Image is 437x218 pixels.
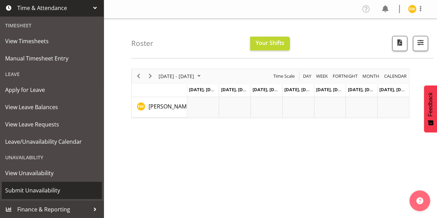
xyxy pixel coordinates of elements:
button: Timeline Week [315,72,329,80]
a: View Unavailability [2,164,102,182]
a: Leave/Unavailability Calendar [2,133,102,150]
button: Time Scale [272,72,296,80]
a: View Leave Balances [2,98,102,116]
div: Timeline Week of October 17, 2025 [131,69,409,118]
span: [DATE], [DATE] [221,86,252,93]
span: [DATE], [DATE] [316,86,348,93]
button: Download a PDF of the roster according to the set date range. [392,36,407,51]
span: calendar [383,72,407,80]
h4: Roster [131,39,153,47]
a: [PERSON_NAME] [149,102,191,111]
button: Fortnight [332,72,359,80]
span: Time Scale [273,72,295,80]
a: View Leave Requests [2,116,102,133]
span: Feedback [427,92,434,116]
span: Time & Attendance [17,3,90,13]
button: October 2025 [158,72,204,80]
button: Previous [134,72,143,80]
span: Manual Timesheet Entry [5,53,98,64]
span: Month [362,72,380,80]
div: Unavailability [2,150,102,164]
span: View Timesheets [5,36,98,46]
span: View Leave Requests [5,119,98,130]
span: Week [315,72,329,80]
button: Timeline Day [302,72,313,80]
table: Timeline Week of October 17, 2025 [187,97,409,118]
span: [DATE], [DATE] [253,86,284,93]
div: previous period [133,69,144,84]
div: Leave [2,67,102,81]
button: Your Shifts [250,37,290,50]
span: Day [302,72,312,80]
span: Fortnight [332,72,358,80]
a: Submit Unavailability [2,182,102,199]
button: Feedback - Show survey [424,85,437,132]
span: [DATE], [DATE] [284,86,316,93]
span: Apply for Leave [5,85,98,95]
span: View Unavailability [5,168,98,178]
td: Enrica Walsh resource [132,97,187,118]
button: Timeline Month [361,72,381,80]
span: [DATE], [DATE] [189,86,220,93]
span: [DATE], [DATE] [348,86,379,93]
span: Finance & Reporting [17,204,90,215]
div: October 13 - 19, 2025 [156,69,205,84]
div: next period [144,69,156,84]
a: Manual Timesheet Entry [2,50,102,67]
span: [PERSON_NAME] [149,103,191,110]
a: Apply for Leave [2,81,102,98]
img: help-xxl-2.png [416,197,423,204]
button: Month [383,72,408,80]
div: Timesheet [2,18,102,32]
button: Next [146,72,155,80]
span: [DATE], [DATE] [379,86,411,93]
span: Your Shifts [256,39,284,47]
span: Submit Unavailability [5,185,98,196]
span: Leave/Unavailability Calendar [5,136,98,147]
button: Filter Shifts [413,36,428,51]
img: enrica-walsh11863.jpg [408,5,416,13]
span: [DATE] - [DATE] [158,72,195,80]
span: View Leave Balances [5,102,98,112]
a: View Timesheets [2,32,102,50]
